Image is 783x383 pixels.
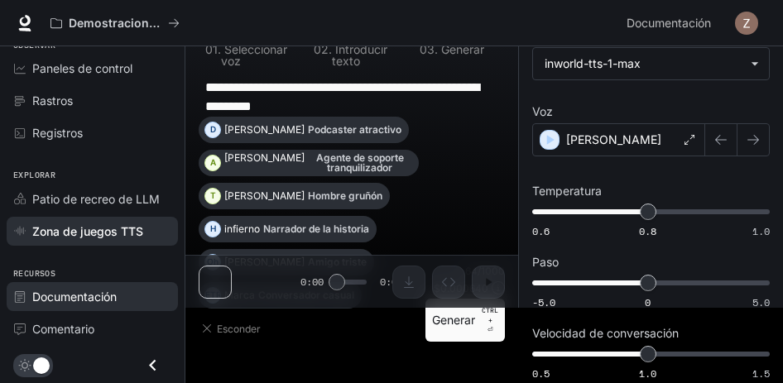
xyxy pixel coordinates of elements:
font: 5.0 [752,295,770,309]
font: / [478,265,481,277]
button: Esconder [199,315,267,342]
button: Oh[PERSON_NAME]Amigo triste [199,249,374,275]
font: Demostraciones de IA en el mundo [69,16,269,30]
a: Registros [7,118,178,147]
font: Documentación [627,16,711,30]
font: A [210,157,216,167]
font: 0 [420,42,427,56]
font: 3 [427,42,435,56]
font: D [210,124,216,134]
div: inworld-tts-1-max [533,48,769,79]
font: Oh [207,256,219,266]
button: Avatar de usuario [730,7,763,40]
font: Podcaster atractivo [308,123,401,136]
button: D[PERSON_NAME]Podcaster atractivo [199,117,409,143]
font: Paneles de control [32,61,132,75]
font: H [210,223,216,233]
font: 1.5 [752,366,770,381]
font: Patio de recreo de LLM [32,192,160,206]
font: [PERSON_NAME] [566,132,661,146]
a: Documentación [620,7,723,40]
font: 0 [645,295,651,309]
font: 1000 [481,265,505,277]
font: Hombre gruñón [308,189,382,202]
font: -5.0 [532,295,555,309]
font: inworld-tts-1-max [545,56,641,70]
font: 0.6 [532,224,550,238]
font: . [329,42,332,56]
font: Esconder [217,323,261,335]
font: Generar [432,313,475,327]
font: Rastros [32,93,73,108]
font: ⏎ [488,326,493,333]
font: 0.8 [639,224,656,238]
a: Zona de juegos TTS [7,217,178,246]
font: [PERSON_NAME] [224,151,305,164]
font: Amigo triste [308,256,367,268]
button: GenerarCTRL +⏎ [425,299,505,342]
font: METRO [198,290,228,299]
font: [PERSON_NAME] [224,189,305,202]
a: Rastros [7,86,178,115]
font: . [435,42,438,56]
font: 1.0 [752,224,770,238]
font: Paso [532,255,559,269]
font: Agente de soporte tranquilizador [316,151,404,174]
font: [PERSON_NAME] [224,256,305,268]
a: Patio de recreo de LLM [7,184,178,213]
img: Avatar de usuario [735,12,758,35]
font: 64 [465,265,478,277]
font: Introducir texto [332,42,387,68]
font: 0.000640 [440,282,488,294]
button: METROMarcaConversador casual [199,282,362,309]
font: Voz [532,104,553,118]
font: Recursos [13,268,55,279]
font: Velocidad de conversación [532,326,679,340]
font: [PERSON_NAME] [224,123,305,136]
a: Documentación [7,282,178,311]
font: infierno [224,223,260,235]
button: HinfiernoNarrador de la historia [199,216,377,242]
font: Generar [441,42,484,56]
font: Conversador casual [258,289,354,301]
font: . [218,42,221,56]
font: 1.0 [639,366,656,381]
font: Observar [13,40,55,50]
a: Paneles de control [7,54,178,83]
button: A[PERSON_NAME]Agente de soporte tranquilizador [199,150,419,176]
font: 1 [213,42,218,56]
font: Documentación [32,290,117,304]
font: 0 [205,42,213,56]
font: CTRL + [482,306,498,324]
font: 0 [314,42,321,56]
font: 0.5 [532,366,550,381]
font: T [210,190,216,200]
font: Zona de juegos TTS [32,224,143,238]
button: Todos los espacios de trabajo [43,7,187,40]
font: Explorar [13,170,55,180]
font: Temperatura [532,184,602,198]
font: Seleccionar voz [221,42,287,68]
font: Narrador de la historia [263,223,369,235]
font: Registros [32,126,83,140]
button: T[PERSON_NAME]Hombre gruñón [199,183,390,209]
font: 2 [321,42,329,56]
font: Marca [224,289,255,301]
font: $ [434,282,440,294]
